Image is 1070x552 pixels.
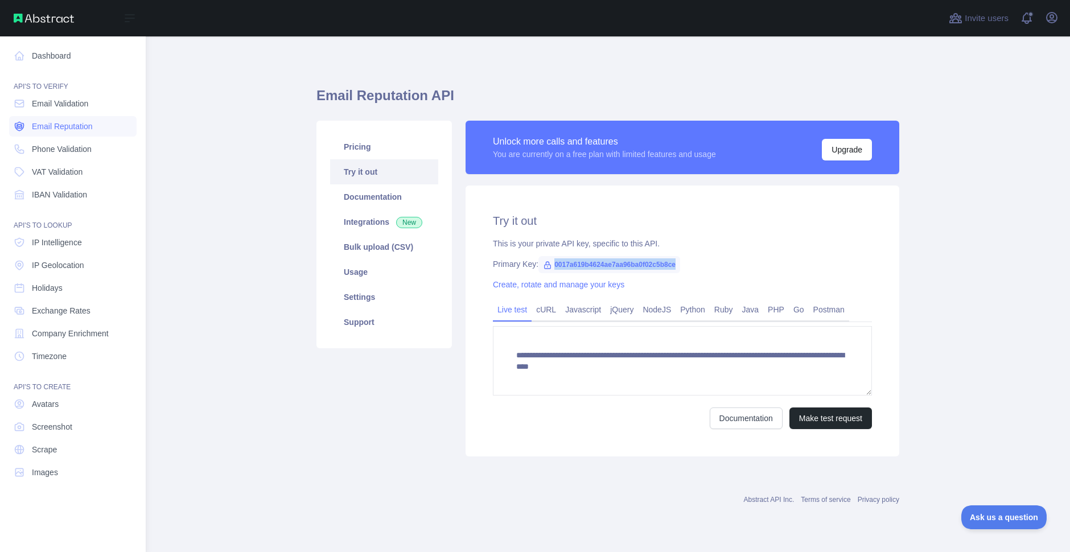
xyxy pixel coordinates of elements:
[32,237,82,248] span: IP Intelligence
[9,207,137,230] div: API'S TO LOOKUP
[32,305,90,316] span: Exchange Rates
[32,143,92,155] span: Phone Validation
[9,116,137,137] a: Email Reputation
[32,421,72,432] span: Screenshot
[493,135,716,149] div: Unlock more calls and features
[493,258,872,270] div: Primary Key:
[538,256,680,273] span: 0017a619b4624ae7aa96ba0f02c5b8ce
[9,93,137,114] a: Email Validation
[32,444,57,455] span: Scrape
[493,300,532,319] a: Live test
[744,496,795,504] a: Abstract API Inc.
[961,505,1047,529] iframe: Toggle Customer Support
[789,300,809,319] a: Go
[9,139,137,159] a: Phone Validation
[493,149,716,160] div: You are currently on a free plan with limited features and usage
[9,184,137,205] a: IBAN Validation
[9,68,137,91] div: API'S TO VERIFY
[493,238,872,249] div: This is your private API key, specific to this API.
[858,496,899,504] a: Privacy policy
[763,300,789,319] a: PHP
[330,234,438,259] a: Bulk upload (CSV)
[493,280,624,289] a: Create, rotate and manage your keys
[396,217,422,228] span: New
[822,139,872,160] button: Upgrade
[9,232,137,253] a: IP Intelligence
[946,9,1011,27] button: Invite users
[9,369,137,392] div: API'S TO CREATE
[809,300,849,319] a: Postman
[32,98,88,109] span: Email Validation
[676,300,710,319] a: Python
[532,300,561,319] a: cURL
[32,328,109,339] span: Company Enrichment
[710,407,783,429] a: Documentation
[493,213,872,229] h2: Try it out
[32,467,58,478] span: Images
[9,462,137,483] a: Images
[965,12,1009,25] span: Invite users
[316,86,899,114] h1: Email Reputation API
[9,300,137,321] a: Exchange Rates
[9,255,137,275] a: IP Geolocation
[9,323,137,344] a: Company Enrichment
[32,351,67,362] span: Timezone
[738,300,764,319] a: Java
[710,300,738,319] a: Ruby
[330,159,438,184] a: Try it out
[638,300,676,319] a: NodeJS
[32,259,84,271] span: IP Geolocation
[32,398,59,410] span: Avatars
[9,278,137,298] a: Holidays
[32,189,87,200] span: IBAN Validation
[789,407,872,429] button: Make test request
[330,310,438,335] a: Support
[330,259,438,285] a: Usage
[32,166,83,178] span: VAT Validation
[9,346,137,366] a: Timezone
[32,121,93,132] span: Email Reputation
[9,162,137,182] a: VAT Validation
[14,14,74,23] img: Abstract API
[330,184,438,209] a: Documentation
[801,496,850,504] a: Terms of service
[9,46,137,66] a: Dashboard
[32,282,63,294] span: Holidays
[606,300,638,319] a: jQuery
[9,439,137,460] a: Scrape
[9,394,137,414] a: Avatars
[330,285,438,310] a: Settings
[330,209,438,234] a: Integrations New
[9,417,137,437] a: Screenshot
[330,134,438,159] a: Pricing
[561,300,606,319] a: Javascript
